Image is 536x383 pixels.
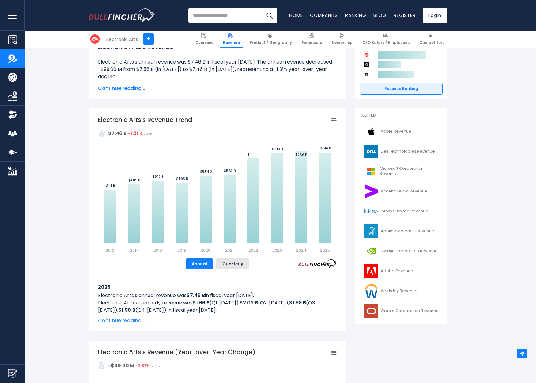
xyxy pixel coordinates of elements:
[360,143,443,160] a: Dell Technologies Revenue
[332,40,353,45] span: Ownership
[364,304,379,318] img: ORCL logo
[216,258,249,269] button: Quarterly
[98,58,337,80] li: Electronic Arts's annual revenue was $7.46 B in fiscal year [DATE]. The annual revenue decreased ...
[118,307,135,314] b: $1.90 B
[296,153,307,157] text: $7.56 B
[195,40,213,45] span: Overview
[108,130,127,137] strong: $7.46 B
[98,85,337,92] span: Continue reading...
[363,61,370,68] img: Roblox Corporation competitors logo
[419,40,444,45] span: Competitors
[364,164,378,178] img: MSFT logo
[360,263,443,280] a: Adobe Revenue
[177,247,186,253] text: 2019
[373,12,386,18] a: Blog
[224,168,236,173] text: $5.63 B
[364,224,379,238] img: AMAT logo
[364,204,379,218] img: INFY logo
[272,247,282,253] text: 2023
[360,283,443,300] a: Workday Revenue
[128,130,143,137] strong: -1.31%
[130,247,138,253] text: 2017
[289,12,303,18] a: Home
[299,31,325,48] a: Financials
[176,176,188,181] text: $4.95 B
[193,299,209,306] b: $1.66 B
[153,174,163,179] text: $5.15 B
[98,348,255,356] tspan: Electronic Arts's Revenue (Year-over-Year Change)
[98,115,192,124] tspan: Electronic Arts's Revenue Trend
[262,8,277,23] button: Search
[360,303,443,319] a: Oracle Corporation Revenue
[98,362,105,369] img: addasd
[220,31,243,48] a: Revenue
[193,31,216,48] a: Overview
[200,169,212,174] text: $5.54 B
[98,292,337,299] p: Electronic Arts's annual revenue was in fiscal year [DATE].
[272,147,283,151] text: $7.43 B
[364,184,379,198] img: ACN logo
[302,40,322,45] span: Financials
[106,247,114,253] text: 2016
[186,258,213,269] button: Annual
[98,130,105,137] img: addasd
[250,40,292,45] span: Product / Geography
[8,110,17,119] img: Ownership
[128,178,140,183] text: $4.85 B
[364,264,379,278] img: ADBE logo
[364,125,379,138] img: AAPL logo
[247,31,295,48] a: Product / Geography
[363,71,370,78] img: Take-Two Interactive Software competitors logo
[394,12,415,18] a: Register
[360,163,443,180] a: Microsoft Corporation Revenue
[423,8,447,23] a: Login
[360,243,443,260] a: NVIDIA Corporation Revenue
[362,40,410,45] span: CEO Salary / Employees
[144,132,152,136] span: 2025
[135,362,150,369] strong: -1.31%
[89,33,101,45] img: EA logo
[329,31,355,48] a: Ownership
[364,284,379,298] img: WDAY logo
[360,223,443,240] a: Applied Materials Revenue
[240,299,258,306] b: $2.03 B
[364,145,379,158] img: DELL logo
[247,152,259,157] text: $6.99 B
[417,31,447,48] a: Competitors
[364,244,379,258] img: NVDA logo
[106,36,138,43] div: Electronic Arts
[108,362,134,369] strong: -$99.00 M
[360,183,443,200] a: Accenture plc Revenue
[363,51,370,59] img: Electronic Arts competitors logo
[143,33,154,45] a: +
[98,115,337,253] svg: Electronic Arts's Revenue Trend
[360,203,443,220] a: Infosys Limited Revenue
[345,12,366,18] a: Ranking
[310,12,338,18] a: Companies
[223,40,240,45] span: Revenue
[151,364,160,369] span: 2025
[360,31,412,48] a: CEO Salary / Employees
[225,247,234,253] text: 2021
[98,283,337,291] h3: 2025
[98,299,337,314] p: Electronic Arts's quarterly revenue was (Q1: [DATE]), (Q2: [DATE]), (Q3: [DATE]), (Q4: [DATE]) in...
[106,183,115,188] text: $4.4 B
[320,146,331,151] text: $7.46 B
[187,292,205,299] b: $7.46 B
[320,247,330,253] text: 2025
[360,113,443,118] p: Related
[98,317,337,324] span: Continue reading...
[360,123,443,140] a: Apple Revenue
[89,8,155,22] img: Bullfincher logo
[201,247,210,253] text: 2020
[360,83,443,95] a: Revenue Ranking
[296,247,306,253] text: 2024
[248,247,258,253] text: 2022
[153,247,162,253] text: 2018
[89,8,155,22] a: Go to homepage
[289,299,306,306] b: $1.88 B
